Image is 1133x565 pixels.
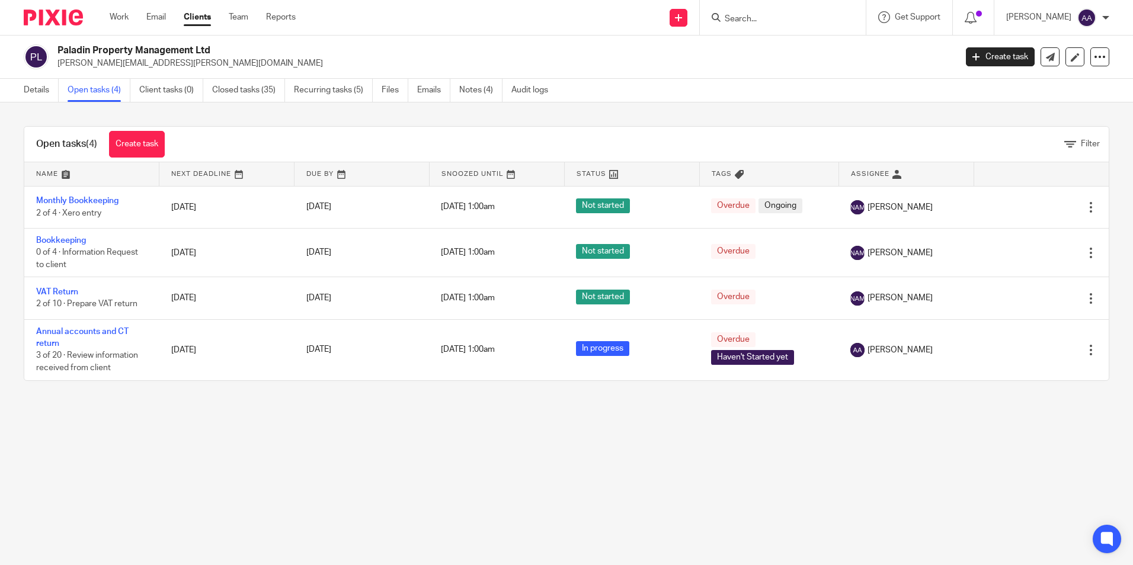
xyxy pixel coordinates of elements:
a: Client tasks (0) [139,79,203,102]
img: Pixie [24,9,83,25]
td: [DATE] [159,228,295,277]
td: [DATE] [159,319,295,380]
a: Open tasks (4) [68,79,130,102]
a: Clients [184,11,211,23]
a: Bookkeeping [36,236,86,245]
span: Haven't Started yet [711,350,794,365]
h2: Paladin Property Management Ltd [57,44,770,57]
input: Search [724,14,830,25]
span: Ongoing [758,198,802,213]
a: Notes (4) [459,79,503,102]
a: Monthly Bookkeeping [36,197,119,205]
span: [PERSON_NAME] [868,344,933,356]
a: Files [382,79,408,102]
span: [DATE] 1:00am [441,294,495,303]
a: Annual accounts and CT return [36,328,129,348]
span: 3 of 20 · Review information received from client [36,352,138,373]
img: svg%3E [850,246,865,260]
span: [DATE] 1:00am [441,346,495,354]
p: [PERSON_NAME] [1006,11,1071,23]
span: Not started [576,290,630,304]
img: svg%3E [24,44,49,69]
span: Get Support [895,13,940,21]
span: [PERSON_NAME] [868,201,933,213]
a: Create task [109,131,165,158]
span: [PERSON_NAME] [868,292,933,304]
td: [DATE] [159,186,295,228]
span: [DATE] 1:00am [441,203,495,211]
span: [DATE] [306,294,331,303]
span: Not started [576,244,630,259]
img: svg%3E [850,343,865,357]
span: Status [577,171,606,177]
span: Overdue [711,290,756,304]
a: Closed tasks (35) [212,79,285,102]
a: Email [146,11,166,23]
span: Snoozed Until [441,171,504,177]
span: Not started [576,198,630,213]
span: [DATE] [306,346,331,354]
span: [DATE] 1:00am [441,249,495,257]
img: svg%3E [850,200,865,214]
span: In progress [576,341,629,356]
span: (4) [86,139,97,149]
td: [DATE] [159,277,295,319]
p: [PERSON_NAME][EMAIL_ADDRESS][PERSON_NAME][DOMAIN_NAME] [57,57,948,69]
span: Overdue [711,198,756,213]
a: Details [24,79,59,102]
span: 2 of 4 · Xero entry [36,209,101,217]
a: Recurring tasks (5) [294,79,373,102]
a: Create task [966,47,1035,66]
a: Audit logs [511,79,557,102]
a: Team [229,11,248,23]
a: Reports [266,11,296,23]
span: Filter [1081,140,1100,148]
span: [PERSON_NAME] [868,247,933,259]
img: svg%3E [1077,8,1096,27]
h1: Open tasks [36,138,97,150]
a: VAT Return [36,288,78,296]
a: Work [110,11,129,23]
span: Overdue [711,332,756,347]
img: svg%3E [850,291,865,306]
span: 2 of 10 · Prepare VAT return [36,300,137,309]
span: [DATE] [306,249,331,257]
span: Tags [712,171,732,177]
a: Emails [417,79,450,102]
span: [DATE] [306,203,331,211]
span: 0 of 4 · Information Request to client [36,249,138,269]
span: Overdue [711,244,756,259]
